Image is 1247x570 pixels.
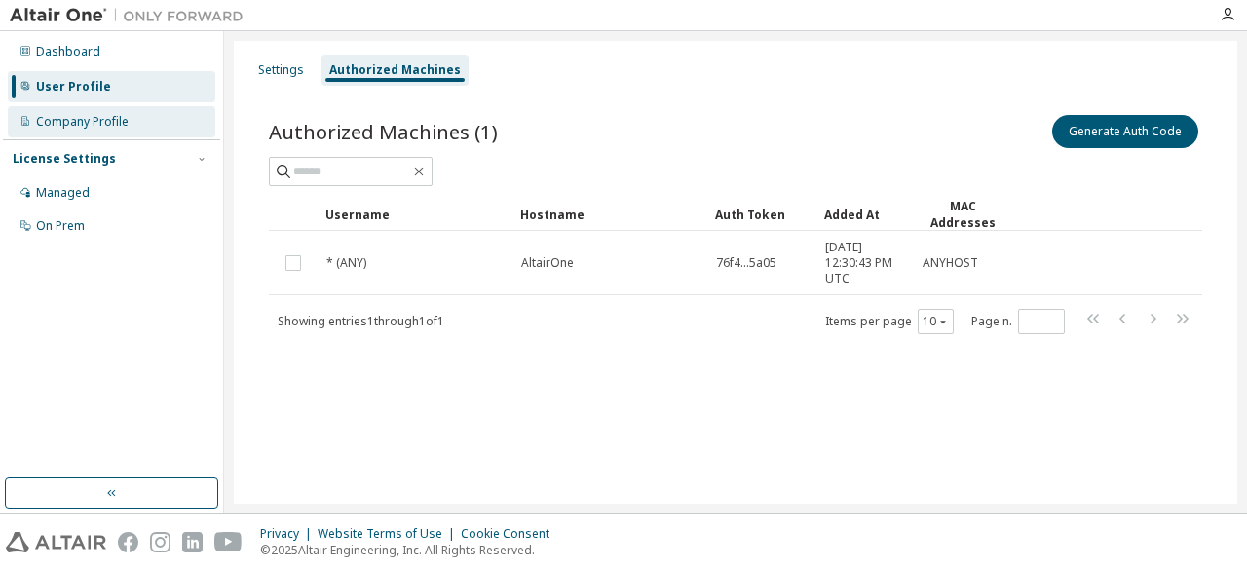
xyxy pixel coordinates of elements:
div: Settings [258,62,304,78]
div: Privacy [260,526,318,542]
div: On Prem [36,218,85,234]
div: Company Profile [36,114,129,130]
div: Hostname [520,199,699,230]
span: Authorized Machines (1) [269,118,498,145]
div: User Profile [36,79,111,95]
span: [DATE] 12:30:43 PM UTC [825,240,905,286]
img: instagram.svg [150,532,170,552]
div: Added At [824,199,906,230]
button: 10 [923,314,949,329]
span: Items per page [825,309,954,334]
p: © 2025 Altair Engineering, Inc. All Rights Reserved. [260,542,561,558]
div: Auth Token [715,199,809,230]
span: ANYHOST [923,255,978,271]
span: Page n. [971,309,1065,334]
img: youtube.svg [214,532,243,552]
div: Authorized Machines [329,62,461,78]
div: Website Terms of Use [318,526,461,542]
span: * (ANY) [326,255,366,271]
img: altair_logo.svg [6,532,106,552]
div: Cookie Consent [461,526,561,542]
span: Showing entries 1 through 1 of 1 [278,313,444,329]
button: Generate Auth Code [1052,115,1198,148]
div: Managed [36,185,90,201]
span: 76f4...5a05 [716,255,776,271]
div: License Settings [13,151,116,167]
div: Username [325,199,505,230]
img: facebook.svg [118,532,138,552]
img: Altair One [10,6,253,25]
span: AltairOne [521,255,574,271]
img: linkedin.svg [182,532,203,552]
div: Dashboard [36,44,100,59]
div: MAC Addresses [922,198,1003,231]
